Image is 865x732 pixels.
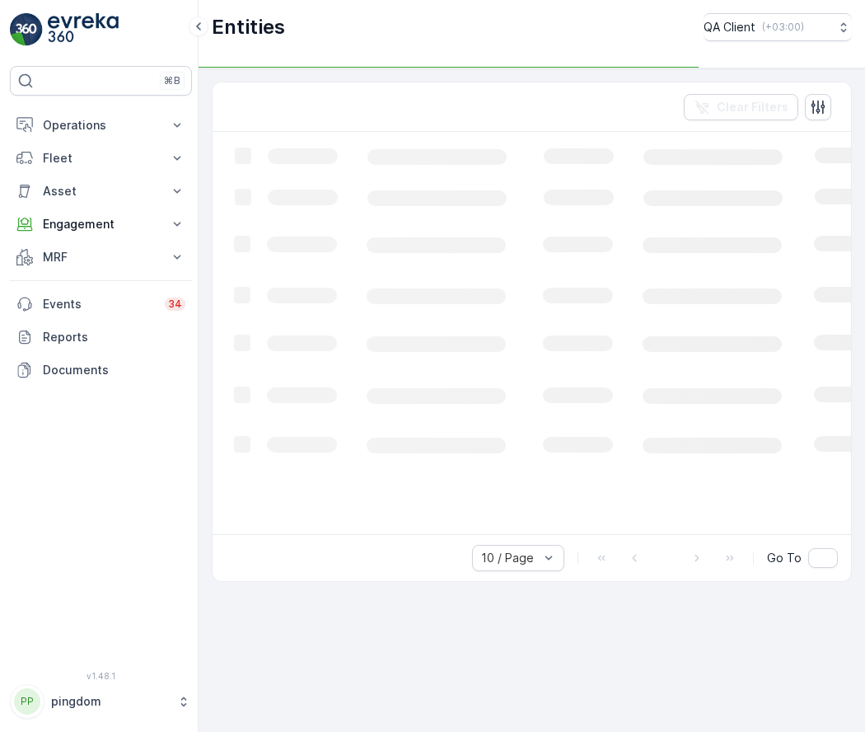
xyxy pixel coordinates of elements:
[10,684,192,719] button: PPpingdom
[212,14,285,40] p: Entities
[10,354,192,387] a: Documents
[10,109,192,142] button: Operations
[43,296,155,312] p: Events
[704,19,755,35] p: QA Client
[168,298,182,311] p: 34
[10,321,192,354] a: Reports
[10,142,192,175] button: Fleet
[51,693,169,710] p: pingdom
[717,99,788,115] p: Clear Filters
[704,13,852,41] button: QA Client(+03:00)
[43,216,159,232] p: Engagement
[10,175,192,208] button: Asset
[10,671,192,681] span: v 1.48.1
[10,241,192,274] button: MRF
[43,117,159,134] p: Operations
[10,288,192,321] a: Events34
[43,362,185,378] p: Documents
[164,74,180,87] p: ⌘B
[43,329,185,345] p: Reports
[762,21,804,34] p: ( +03:00 )
[10,208,192,241] button: Engagement
[10,13,43,46] img: logo
[48,13,119,46] img: logo_light-DOdMpM7g.png
[43,249,159,265] p: MRF
[684,94,798,120] button: Clear Filters
[43,183,159,199] p: Asset
[43,150,159,167] p: Fleet
[14,688,40,715] div: PP
[767,550,802,566] span: Go To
